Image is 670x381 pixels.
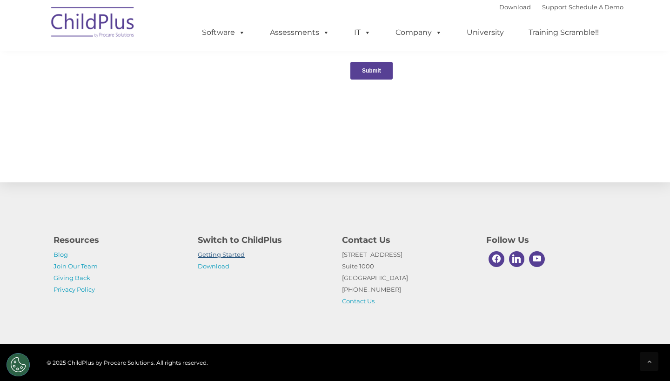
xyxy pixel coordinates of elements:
a: Getting Started [198,251,245,258]
a: Assessments [261,23,339,42]
h4: Follow Us [486,234,616,247]
a: Privacy Policy [54,286,95,293]
h4: Contact Us [342,234,472,247]
a: Schedule A Demo [569,3,623,11]
span: Phone number [129,100,169,107]
span: Last name [129,61,158,68]
font: | [499,3,623,11]
img: ChildPlus by Procare Solutions [47,0,140,47]
a: Facebook [486,249,507,269]
a: Training Scramble!! [519,23,608,42]
a: Download [499,3,531,11]
p: [STREET_ADDRESS] Suite 1000 [GEOGRAPHIC_DATA] [PHONE_NUMBER] [342,249,472,307]
button: Cookies Settings [7,353,30,376]
a: Download [198,262,229,270]
a: Contact Us [342,297,375,305]
a: Blog [54,251,68,258]
a: Giving Back [54,274,90,281]
a: IT [345,23,380,42]
span: © 2025 ChildPlus by Procare Solutions. All rights reserved. [47,359,208,366]
a: Join Our Team [54,262,98,270]
a: Support [542,3,567,11]
a: University [457,23,513,42]
a: Company [386,23,451,42]
a: Software [193,23,255,42]
a: Linkedin [507,249,527,269]
h4: Resources [54,234,184,247]
h4: Switch to ChildPlus [198,234,328,247]
a: Youtube [527,249,547,269]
